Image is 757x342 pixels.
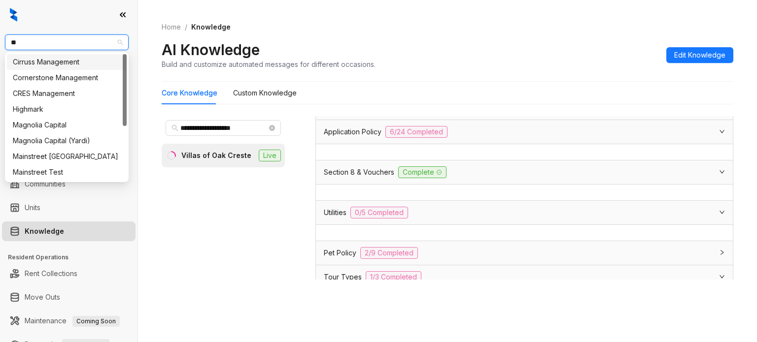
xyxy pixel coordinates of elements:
[350,207,408,218] span: 0/5 Completed
[72,316,120,327] span: Coming Soon
[674,50,725,61] span: Edit Knowledge
[324,272,362,282] span: Tour Types
[2,132,136,152] li: Collections
[13,57,121,67] div: Cirruss Management
[2,287,136,307] li: Move Outs
[25,198,40,218] a: Units
[7,54,127,70] div: Cirruss Management
[185,22,187,32] li: /
[162,88,217,98] div: Core Knowledge
[316,120,733,144] div: Application Policy6/24 Completed
[13,151,121,162] div: Mainstreet [GEOGRAPHIC_DATA]
[719,128,725,134] span: expanded
[13,120,121,130] div: Magnolia Capital
[233,88,297,98] div: Custom Knowledge
[398,166,447,178] span: Complete
[324,207,346,218] span: Utilities
[666,47,733,63] button: Edit Knowledge
[259,150,281,161] span: Live
[13,72,121,83] div: Cornerstone Management
[25,264,77,283] a: Rent Collections
[316,160,733,184] div: Section 8 & VouchersComplete
[2,108,136,128] li: Leasing
[13,104,121,115] div: Highmark
[8,253,138,262] h3: Resident Operations
[7,149,127,164] div: Mainstreet Canada
[360,247,418,259] span: 2/9 Completed
[719,274,725,280] span: expanded
[7,133,127,149] div: Magnolia Capital (Yardi)
[719,209,725,215] span: expanded
[25,174,66,194] a: Communities
[191,23,231,31] span: Knowledge
[719,249,725,255] span: collapsed
[316,265,733,289] div: Tour Types1/3 Completed
[316,241,733,265] div: Pet Policy2/9 Completed
[2,221,136,241] li: Knowledge
[13,135,121,146] div: Magnolia Capital (Yardi)
[160,22,183,32] a: Home
[7,164,127,180] div: Mainstreet Test
[269,125,275,131] span: close-circle
[13,167,121,178] div: Mainstreet Test
[719,169,725,175] span: expanded
[2,311,136,331] li: Maintenance
[162,40,260,59] h2: AI Knowledge
[385,126,447,138] span: 6/24 Completed
[162,59,376,69] div: Build and customize automated messages for different occasions.
[25,221,64,241] a: Knowledge
[10,8,17,22] img: logo
[13,88,121,99] div: CRES Management
[316,201,733,224] div: Utilities0/5 Completed
[172,124,178,131] span: search
[181,150,251,161] div: Villas of Oak Creste
[7,101,127,117] div: Highmark
[324,248,356,258] span: Pet Policy
[366,271,421,283] span: 1/3 Completed
[324,126,381,137] span: Application Policy
[25,287,60,307] a: Move Outs
[7,117,127,133] div: Magnolia Capital
[2,66,136,86] li: Leads
[2,198,136,218] li: Units
[7,70,127,86] div: Cornerstone Management
[2,264,136,283] li: Rent Collections
[2,174,136,194] li: Communities
[7,86,127,101] div: CRES Management
[324,167,394,178] span: Section 8 & Vouchers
